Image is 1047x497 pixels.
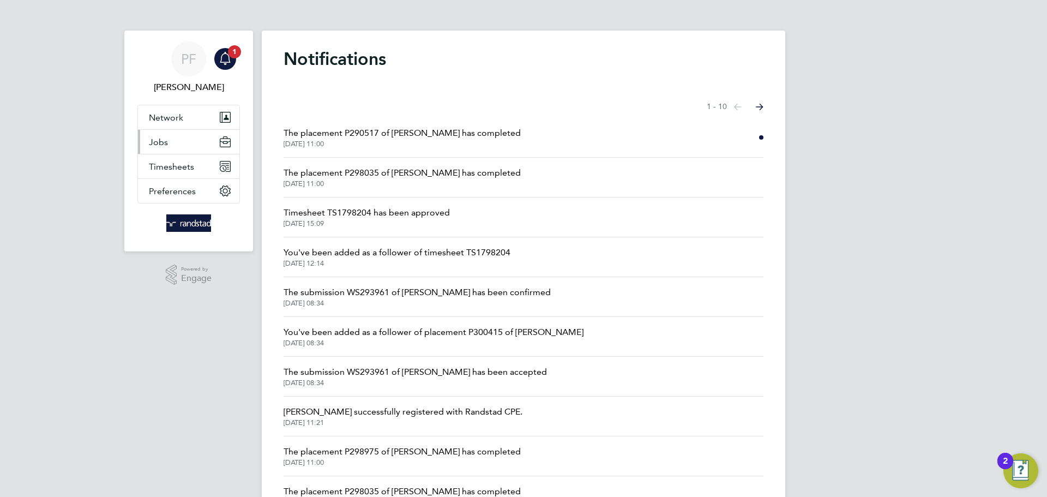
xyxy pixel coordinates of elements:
span: Timesheet TS1798204 has been approved [284,206,450,219]
span: [DATE] 15:09 [284,219,450,228]
span: The submission WS293961 of [PERSON_NAME] has been accepted [284,366,547,379]
button: Timesheets [138,154,239,178]
span: The placement P290517 of [PERSON_NAME] has completed [284,127,521,140]
span: You've been added as a follower of placement P300415 of [PERSON_NAME] [284,326,583,339]
a: The submission WS293961 of [PERSON_NAME] has been accepted[DATE] 08:34 [284,366,547,387]
button: Jobs [138,130,239,154]
span: Jobs [149,137,168,147]
span: [DATE] 11:00 [284,179,521,188]
button: Open Resource Center, 2 new notifications [1003,453,1038,488]
span: 1 [228,45,241,58]
span: Preferences [149,186,196,196]
a: The placement P298035 of [PERSON_NAME] has completed[DATE] 11:00 [284,166,521,188]
span: Engage [181,274,212,283]
h1: Notifications [284,48,763,70]
span: [DATE] 11:21 [284,418,522,427]
span: Patrick Farrell [137,81,240,94]
nav: Main navigation [124,31,253,252]
button: Network [138,105,239,129]
a: The submission WS293961 of [PERSON_NAME] has been confirmed[DATE] 08:34 [284,286,551,308]
div: 2 [1003,461,1008,475]
a: You've been added as a follower of timesheet TS1798204[DATE] 12:14 [284,246,510,268]
a: Timesheet TS1798204 has been approved[DATE] 15:09 [284,206,450,228]
span: Powered by [181,265,212,274]
a: PF[PERSON_NAME] [137,41,240,94]
span: [DATE] 11:00 [284,458,521,467]
button: Preferences [138,179,239,203]
span: [DATE] 08:34 [284,299,551,308]
span: Network [149,112,183,123]
span: You've been added as a follower of timesheet TS1798204 [284,246,510,259]
span: 1 - 10 [707,101,727,112]
img: randstad-logo-retina.png [166,214,212,232]
span: The submission WS293961 of [PERSON_NAME] has been confirmed [284,286,551,299]
span: [DATE] 08:34 [284,339,583,348]
a: You've been added as a follower of placement P300415 of [PERSON_NAME][DATE] 08:34 [284,326,583,348]
a: Go to home page [137,214,240,232]
span: PF [181,52,196,66]
span: [DATE] 12:14 [284,259,510,268]
a: Powered byEngage [166,265,212,285]
span: Timesheets [149,161,194,172]
nav: Select page of notifications list [707,96,763,118]
a: The placement P290517 of [PERSON_NAME] has completed[DATE] 11:00 [284,127,521,148]
span: The placement P298975 of [PERSON_NAME] has completed [284,445,521,458]
span: [DATE] 11:00 [284,140,521,148]
a: [PERSON_NAME] successfully registered with Randstad CPE.[DATE] 11:21 [284,405,522,427]
span: [DATE] 08:34 [284,379,547,387]
span: The placement P298035 of [PERSON_NAME] has completed [284,166,521,179]
a: The placement P298975 of [PERSON_NAME] has completed[DATE] 11:00 [284,445,521,467]
span: [PERSON_NAME] successfully registered with Randstad CPE. [284,405,522,418]
a: 1 [214,41,236,76]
